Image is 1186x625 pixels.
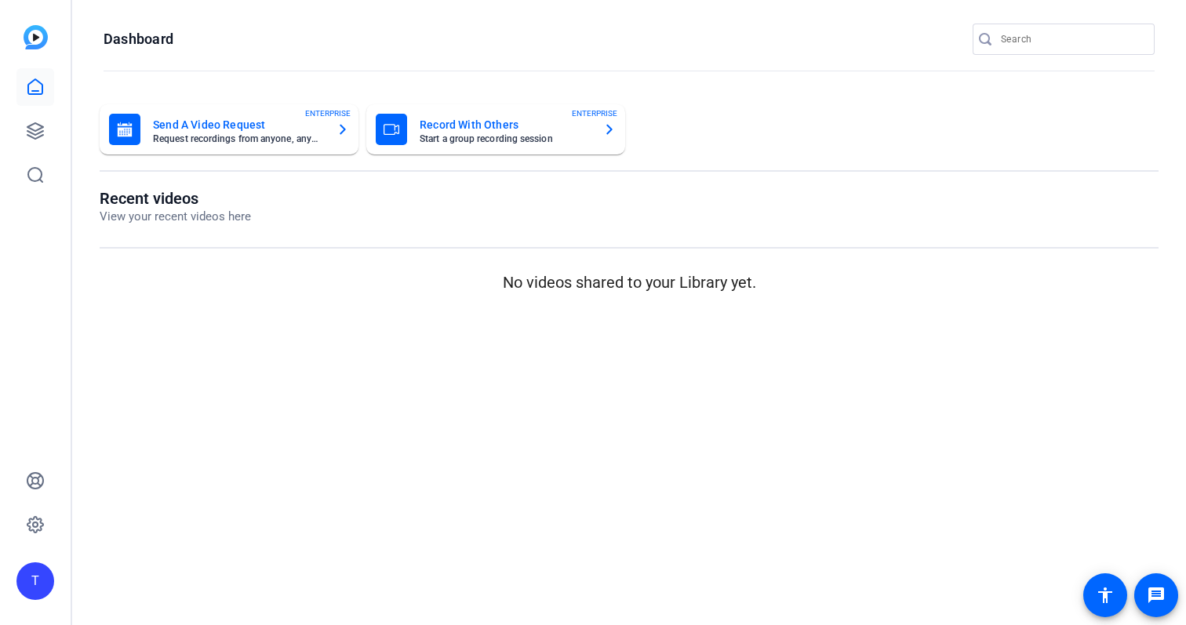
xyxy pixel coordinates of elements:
mat-icon: message [1147,586,1166,605]
mat-icon: accessibility [1096,586,1115,605]
button: Send A Video RequestRequest recordings from anyone, anywhereENTERPRISE [100,104,358,154]
button: Record With OthersStart a group recording sessionENTERPRISE [366,104,625,154]
h1: Recent videos [100,189,251,208]
p: View your recent videos here [100,208,251,226]
mat-card-title: Send A Video Request [153,115,324,134]
mat-card-subtitle: Start a group recording session [420,134,591,144]
h1: Dashboard [104,30,173,49]
mat-card-title: Record With Others [420,115,591,134]
mat-card-subtitle: Request recordings from anyone, anywhere [153,134,324,144]
p: No videos shared to your Library yet. [100,271,1159,294]
input: Search [1001,30,1142,49]
div: T [16,562,54,600]
span: ENTERPRISE [572,107,617,119]
img: blue-gradient.svg [24,25,48,49]
span: ENTERPRISE [305,107,351,119]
